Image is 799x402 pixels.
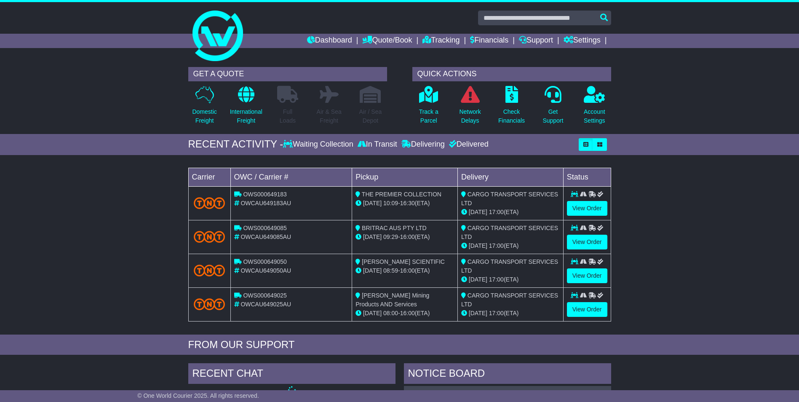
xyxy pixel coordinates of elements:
[461,309,560,318] div: (ETA)
[461,208,560,217] div: (ETA)
[419,86,439,130] a: Track aParcel
[188,363,395,386] div: RECENT CHAT
[461,241,560,250] div: (ETA)
[355,266,454,275] div: - (ETA)
[563,168,611,186] td: Status
[470,34,508,48] a: Financials
[243,258,287,265] span: OWS000649050
[498,107,525,125] p: Check Financials
[188,138,283,150] div: RECENT ACTIVITY -
[363,200,382,206] span: [DATE]
[461,225,558,240] span: CARGO TRANSPORT SERVICES LTD
[461,275,560,284] div: (ETA)
[362,34,412,48] a: Quote/Book
[461,191,558,206] span: CARGO TRANSPORT SERVICES LTD
[283,140,355,149] div: Waiting Collection
[359,107,382,125] p: Air / Sea Depot
[188,168,230,186] td: Carrier
[400,310,415,316] span: 16:00
[584,107,605,125] p: Account Settings
[567,235,607,249] a: View Order
[489,209,504,215] span: 17:00
[383,233,398,240] span: 09:29
[412,67,611,81] div: QUICK ACTIONS
[317,107,342,125] p: Air & Sea Freight
[277,107,298,125] p: Full Loads
[241,200,291,206] span: OWCAU649183AU
[399,140,447,149] div: Delivering
[419,107,438,125] p: Track a Parcel
[457,168,563,186] td: Delivery
[469,209,487,215] span: [DATE]
[362,225,427,231] span: BRITRAC AUS PTY LTD
[194,298,225,310] img: TNT_Domestic.png
[459,107,481,125] p: Network Delays
[498,86,525,130] a: CheckFinancials
[383,310,398,316] span: 08:00
[355,309,454,318] div: - (ETA)
[567,268,607,283] a: View Order
[542,86,564,130] a: GetSupport
[188,67,387,81] div: GET A QUOTE
[230,86,263,130] a: InternationalFreight
[519,34,553,48] a: Support
[192,107,216,125] p: Domestic Freight
[307,34,352,48] a: Dashboard
[230,107,262,125] p: International Freight
[567,302,607,317] a: View Order
[400,200,415,206] span: 16:30
[542,107,563,125] p: Get Support
[241,233,291,240] span: OWCAU649085AU
[188,339,611,351] div: FROM OUR SUPPORT
[355,140,399,149] div: In Transit
[469,242,487,249] span: [DATE]
[355,199,454,208] div: - (ETA)
[564,34,601,48] a: Settings
[461,258,558,274] span: CARGO TRANSPORT SERVICES LTD
[583,86,606,130] a: AccountSettings
[194,265,225,276] img: TNT_Domestic.png
[489,242,504,249] span: 17:00
[363,310,382,316] span: [DATE]
[404,363,611,386] div: NOTICE BOARD
[194,197,225,209] img: TNT_Domestic.png
[355,292,429,308] span: [PERSON_NAME] Mining Products AND Services
[383,200,398,206] span: 10:09
[489,310,504,316] span: 17:00
[567,201,607,216] a: View Order
[469,310,487,316] span: [DATE]
[355,233,454,241] div: - (ETA)
[363,267,382,274] span: [DATE]
[459,86,481,130] a: NetworkDelays
[489,276,504,283] span: 17:00
[192,86,217,130] a: DomesticFreight
[469,276,487,283] span: [DATE]
[230,168,352,186] td: OWC / Carrier #
[352,168,458,186] td: Pickup
[243,225,287,231] span: OWS000649085
[243,292,287,299] span: OWS000649025
[194,231,225,242] img: TNT_Domestic.png
[241,301,291,308] span: OWCAU649025AU
[422,34,460,48] a: Tracking
[137,392,259,399] span: © One World Courier 2025. All rights reserved.
[461,292,558,308] span: CARGO TRANSPORT SERVICES LTD
[241,267,291,274] span: OWCAU649050AU
[383,267,398,274] span: 08:59
[400,233,415,240] span: 16:00
[243,191,287,198] span: OWS000649183
[363,233,382,240] span: [DATE]
[400,267,415,274] span: 16:00
[362,258,445,265] span: [PERSON_NAME] SCIENTIFIC
[447,140,489,149] div: Delivered
[362,191,441,198] span: THE PREMIER COLLECTION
